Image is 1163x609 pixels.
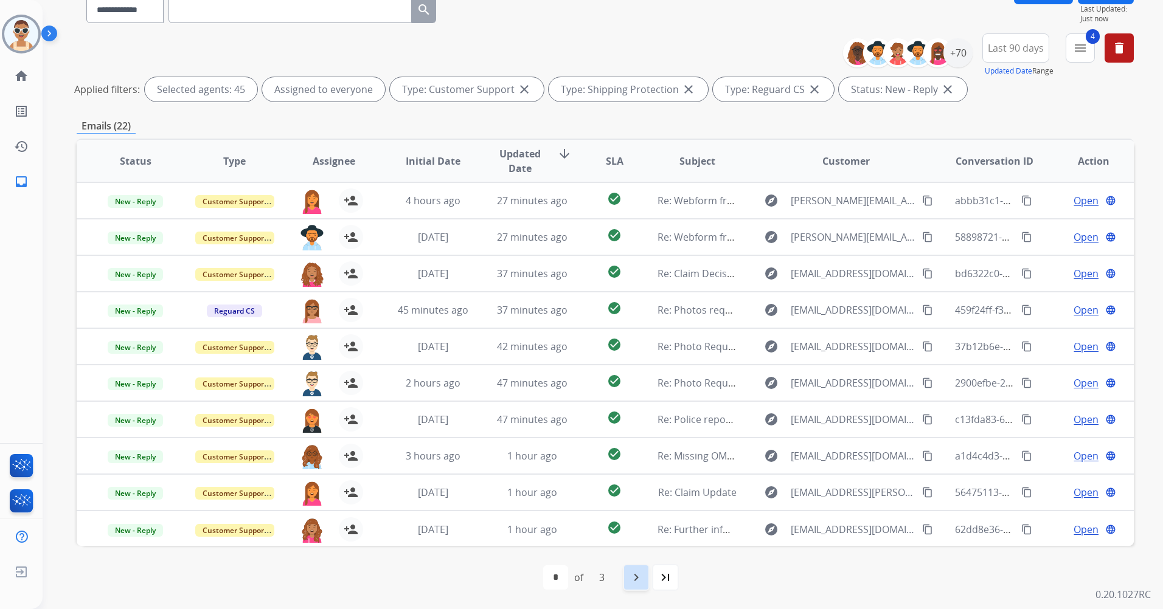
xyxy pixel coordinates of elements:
[955,194,1137,207] span: abbb31c1-4e53-4e17-93bf-4ff7ca620693
[1074,339,1099,354] span: Open
[822,154,870,168] span: Customer
[497,413,568,426] span: 47 minutes ago
[713,77,834,101] div: Type: Reguard CS
[1080,14,1134,24] span: Just now
[344,303,358,317] mat-icon: person_add
[922,450,933,461] mat-icon: content_copy
[195,195,274,208] span: Customer Support
[108,232,163,244] span: New - Reply
[681,82,696,97] mat-icon: close
[406,449,460,463] span: 3 hours ago
[549,77,708,101] div: Type: Shipping Protection
[922,304,933,315] mat-icon: content_copy
[791,449,915,463] span: [EMAIL_ADDRESS][DOMAIN_NAME]
[497,194,568,207] span: 27 minutes ago
[1105,232,1116,243] mat-icon: language
[574,570,583,585] div: of
[658,376,742,390] span: Re: Photo Request
[1105,377,1116,388] mat-icon: language
[195,524,274,537] span: Customer Support
[1021,377,1032,388] mat-icon: content_copy
[607,191,622,206] mat-icon: check_circle
[922,232,933,243] mat-icon: content_copy
[1021,195,1032,206] mat-icon: content_copy
[1074,376,1099,390] span: Open
[607,410,622,425] mat-icon: check_circle
[607,337,622,352] mat-icon: check_circle
[658,449,992,463] span: Re: Missing OM3 Camera (Invoice # 36737592- Urgent Assistance needed)
[791,339,915,354] span: [EMAIL_ADDRESS][DOMAIN_NAME]
[791,376,915,390] span: [EMAIL_ADDRESS][DOMAIN_NAME]
[108,377,163,390] span: New - Reply
[658,413,771,426] span: Re: Police report needed
[497,267,568,280] span: 37 minutes ago
[344,412,358,427] mat-icon: person_add
[406,194,460,207] span: 4 hours ago
[985,66,1032,76] button: Updated Date
[195,450,274,463] span: Customer Support
[985,66,1054,76] span: Range
[497,230,568,244] span: 27 minutes ago
[145,77,257,101] div: Selected agents: 45
[658,523,808,536] span: Re: Further information required
[1105,450,1116,461] mat-icon: language
[1021,450,1032,461] mat-icon: content_copy
[764,376,779,390] mat-icon: explore
[839,77,967,101] div: Status: New - Reply
[1105,524,1116,535] mat-icon: language
[940,82,955,97] mat-icon: close
[120,154,151,168] span: Status
[418,486,448,499] span: [DATE]
[922,268,933,279] mat-icon: content_copy
[344,376,358,390] mat-icon: person_add
[300,298,324,323] img: agent-avatar
[507,449,557,463] span: 1 hour ago
[108,524,163,537] span: New - Reply
[344,485,358,500] mat-icon: person_add
[764,193,779,208] mat-icon: explore
[418,230,448,244] span: [DATE]
[955,486,1135,499] span: 56475113-4e6a-4924-b8f6-470cfaf69662
[1074,522,1099,537] span: Open
[791,303,915,317] span: [EMAIL_ADDRESS][DOMAIN_NAME]
[1080,4,1134,14] span: Last Updated:
[658,230,1025,244] span: Re: Webform from [PERSON_NAME][EMAIL_ADDRESS][DOMAIN_NAME] on [DATE]
[418,523,448,536] span: [DATE]
[1074,412,1099,427] span: Open
[982,33,1049,63] button: Last 90 days
[300,480,324,506] img: agent-avatar
[417,2,431,17] mat-icon: search
[507,486,557,499] span: 1 hour ago
[764,522,779,537] mat-icon: explore
[493,146,547,176] span: Updated Date
[108,450,163,463] span: New - Reply
[497,303,568,317] span: 37 minutes ago
[497,340,568,353] span: 42 minutes ago
[922,341,933,352] mat-icon: content_copy
[658,267,741,280] span: Re: Claim Decision
[1021,414,1032,425] mat-icon: content_copy
[1074,485,1099,500] span: Open
[955,449,1138,463] span: a1d4c4d3-8a3e-4234-acf8-8d58cfade715
[1073,41,1088,55] mat-icon: menu
[418,267,448,280] span: [DATE]
[658,303,745,317] span: Re: Photos request
[108,304,163,317] span: New - Reply
[77,119,136,134] p: Emails (22)
[108,195,163,208] span: New - Reply
[955,230,1144,244] span: 58898721-680e-42a8-bcb6-743e3ebd1ee4
[344,230,358,244] mat-icon: person_add
[764,230,779,244] mat-icon: explore
[922,487,933,498] mat-icon: content_copy
[195,487,274,500] span: Customer Support
[557,146,572,161] mat-icon: arrow_downward
[300,261,324,287] img: agent-avatar
[607,374,622,388] mat-icon: check_circle
[658,486,737,499] span: Re: Claim Update
[14,69,29,83] mat-icon: home
[607,264,622,279] mat-icon: check_circle
[1074,193,1099,208] span: Open
[300,517,324,543] img: agent-avatar
[607,447,622,461] mat-icon: check_circle
[1074,449,1099,463] span: Open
